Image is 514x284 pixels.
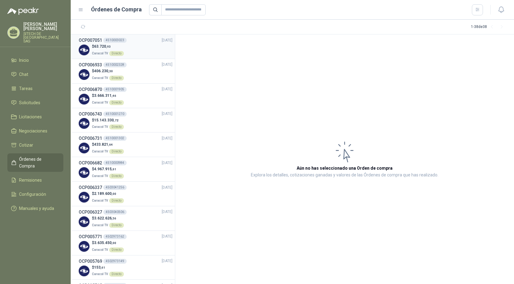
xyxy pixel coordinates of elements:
span: Caracol TV [92,199,108,202]
img: Company Logo [79,45,89,55]
img: Company Logo [79,143,89,153]
img: Logo peakr [7,7,39,15]
div: Directo [109,149,124,154]
a: OCP0069334510002328[DATE] Company Logo$406.230,30Caracol TVDirecto [79,61,172,81]
h3: OCP006743 [79,111,102,117]
a: OCP0066824510000984[DATE] Company Logo$4.967.915,61Caracol TVDirecto [79,160,172,179]
a: OCP0067314510001302[DATE] Company Logo$433.821,64Caracol TVDirecto [79,135,172,154]
span: Manuales y ayuda [19,205,54,212]
p: [PERSON_NAME] [PERSON_NAME] [23,22,63,31]
img: Company Logo [79,94,89,105]
span: Solicitudes [19,99,40,106]
span: [DATE] [162,86,172,92]
div: Directo [109,51,124,56]
div: 4502973162 [103,234,127,239]
a: Configuración [7,188,63,200]
span: Caracol TV [92,174,108,178]
h3: OCP006731 [79,135,102,142]
p: $ [92,142,124,148]
a: OCP0070514510003023[DATE] Company Logo$63.720,93Caracol TVDirecto [79,37,172,56]
p: $ [92,93,124,99]
span: Licitaciones [19,113,42,120]
img: Company Logo [79,118,89,129]
span: ,00 [112,192,116,195]
img: Company Logo [79,69,89,80]
span: [DATE] [162,185,172,191]
a: Negociaciones [7,125,63,137]
a: Chat [7,69,63,80]
a: Licitaciones [7,111,63,123]
h3: OCP006933 [79,61,102,68]
p: SITECH DE [GEOGRAPHIC_DATA] SAS [23,32,63,43]
div: 4510002328 [103,62,127,67]
div: 4510001302 [103,136,127,141]
span: 3.666.311 [94,93,116,98]
span: ,56 [112,217,116,220]
img: Company Logo [79,266,89,276]
h3: OCP006870 [79,86,102,93]
a: Remisiones [7,174,63,186]
span: Cotizar [19,142,33,148]
a: OCP0057694502973149[DATE] Company Logo$153,61Caracol TVDirecto [79,258,172,277]
span: Caracol TV [92,52,108,55]
img: Company Logo [79,167,89,178]
span: Chat [19,71,28,78]
span: Configuración [19,191,46,198]
span: [DATE] [162,111,172,117]
a: OCP0067434510001270[DATE] Company Logo$15.143.330,72Caracol TVDirecto [79,111,172,130]
span: 433.821 [94,142,113,147]
a: Solicitudes [7,97,63,108]
div: Directo [109,223,124,228]
a: Inicio [7,54,63,66]
span: 2.189.600 [94,191,116,196]
span: ,46 [112,94,116,97]
h1: Órdenes de Compra [91,5,142,14]
span: Caracol TV [92,125,108,128]
div: Directo [109,124,124,129]
p: $ [92,44,124,49]
span: Caracol TV [92,248,108,251]
a: OCP0068704510001905[DATE] Company Logo$3.666.311,46Caracol TVDirecto [79,86,172,105]
span: Caracol TV [92,101,108,104]
h3: OCP006682 [79,160,102,166]
span: [DATE] [162,37,172,43]
h3: OCP005771 [79,233,102,240]
div: 4510001905 [103,87,127,92]
a: Manuales y ayuda [7,203,63,214]
p: $ [92,117,124,123]
span: [DATE] [162,136,172,141]
p: $ [92,215,124,221]
span: Tareas [19,85,33,92]
span: 63.720 [94,44,111,49]
h3: OCP007051 [79,37,102,44]
div: 4510000984 [103,160,127,165]
img: Company Logo [79,192,89,203]
span: 3.622.626 [94,216,116,220]
div: Directo [109,76,124,81]
div: 4510001270 [103,112,127,116]
span: Negociaciones [19,128,47,134]
span: ,64 [108,143,113,146]
span: Caracol TV [92,150,108,153]
span: [DATE] [162,160,172,166]
div: Directo [109,272,124,277]
img: Company Logo [79,241,89,252]
div: 4510003023 [103,38,127,43]
span: ,00 [112,241,116,245]
a: Cotizar [7,139,63,151]
a: OCP0057714502973162[DATE] Company Logo$3.635.450,00Caracol TVDirecto [79,233,172,253]
span: 153 [94,265,105,270]
span: 15.143.330 [94,118,118,122]
span: 4.967.915 [94,167,116,171]
span: ,61 [112,168,116,171]
div: 1 - 38 de 38 [471,22,507,32]
span: [DATE] [162,209,172,215]
div: 4502973149 [103,259,127,264]
div: 4503041256 [103,185,127,190]
span: Caracol TV [92,272,108,276]
p: Explora los detalles, cotizaciones ganadas y valores de las Órdenes de compra que has realizado. [251,172,438,179]
h3: Aún no has seleccionado una Orden de compra [297,165,393,172]
p: $ [92,166,124,172]
p: $ [92,191,124,197]
span: Órdenes de Compra [19,156,57,169]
